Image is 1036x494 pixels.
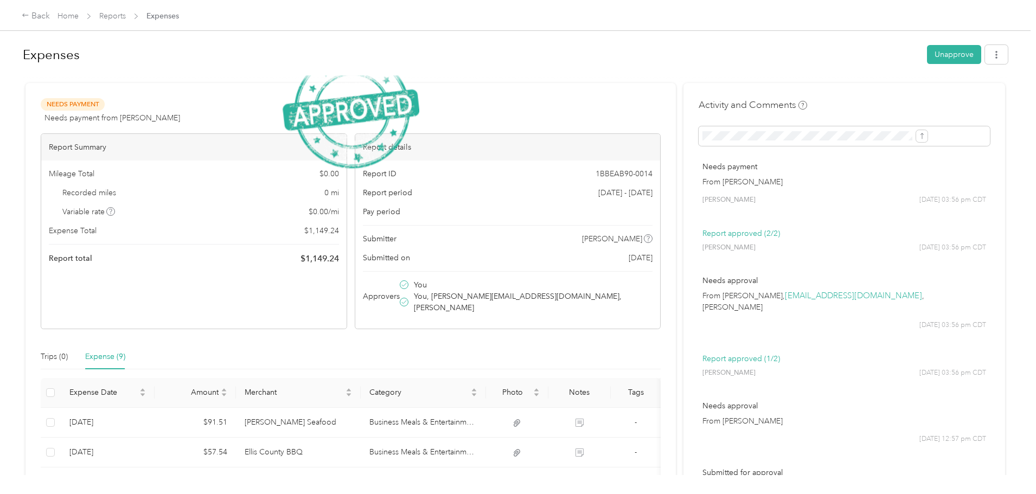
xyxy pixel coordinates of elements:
[629,252,653,264] span: [DATE]
[57,11,79,21] a: Home
[155,378,236,408] th: Amount
[62,206,116,217] span: Variable rate
[221,387,227,393] span: caret-up
[533,392,540,398] span: caret-down
[596,168,653,179] span: 1BBEAB90-0014
[139,387,146,393] span: caret-up
[61,408,155,438] td: 4-25-2025
[702,275,986,286] p: Needs approval
[471,392,477,398] span: caret-down
[702,195,756,205] span: [PERSON_NAME]
[49,253,92,264] span: Report total
[146,10,179,22] span: Expenses
[702,228,986,239] p: Report approved (2/2)
[919,434,986,444] span: [DATE] 12:57 pm CDT
[236,408,361,438] td: Atkins Seafood
[598,187,653,198] span: [DATE] - [DATE]
[361,378,486,408] th: Category
[346,387,352,393] span: caret-up
[611,408,661,438] td: -
[69,388,137,397] span: Expense Date
[363,233,397,245] span: Submitter
[919,243,986,253] span: [DATE] 03:56 pm CDT
[236,378,361,408] th: Merchant
[41,134,347,161] div: Report Summary
[221,392,227,398] span: caret-down
[702,176,986,188] p: From [PERSON_NAME]
[309,206,339,217] span: $ 0.00 / mi
[533,387,540,393] span: caret-up
[363,187,412,198] span: Report period
[155,438,236,467] td: $57.54
[62,187,116,198] span: Recorded miles
[471,387,477,393] span: caret-up
[702,400,986,412] p: Needs approval
[919,195,986,205] span: [DATE] 03:56 pm CDT
[495,388,531,397] span: Photo
[635,418,637,427] span: -
[611,438,661,467] td: -
[23,42,919,68] h1: Expenses
[99,11,126,21] a: Reports
[611,378,661,408] th: Tags
[283,52,419,168] img: ApprovedStamp
[245,388,344,397] span: Merchant
[319,168,339,179] span: $ 0.00
[361,438,486,467] td: Business Meals & Entertainment
[699,98,807,112] h4: Activity and Comments
[486,378,548,408] th: Photo
[363,252,410,264] span: Submitted on
[85,351,125,363] div: Expense (9)
[49,225,97,236] span: Expense Total
[363,291,400,302] span: Approvers
[355,134,661,161] div: Report details
[702,353,986,364] p: Report approved (1/2)
[41,98,105,111] span: Needs Payment
[155,408,236,438] td: $91.51
[163,388,219,397] span: Amount
[702,368,756,378] span: [PERSON_NAME]
[139,392,146,398] span: caret-down
[346,392,352,398] span: caret-down
[702,243,756,253] span: [PERSON_NAME]
[702,161,986,172] p: Needs payment
[414,279,427,291] span: You
[927,45,981,64] button: Unapprove
[22,10,50,23] div: Back
[702,467,986,478] p: Submitted for approval
[635,447,637,457] span: -
[44,112,180,124] span: Needs payment from [PERSON_NAME]
[702,290,986,313] p: From [PERSON_NAME], , [PERSON_NAME]
[919,368,986,378] span: [DATE] 03:56 pm CDT
[304,225,339,236] span: $ 1,149.24
[414,291,651,313] span: You, [PERSON_NAME][EMAIL_ADDRESS][DOMAIN_NAME], [PERSON_NAME]
[548,378,611,408] th: Notes
[61,438,155,467] td: 4-25-2025
[61,378,155,408] th: Expense Date
[785,291,922,301] a: [EMAIL_ADDRESS][DOMAIN_NAME]
[919,320,986,330] span: [DATE] 03:56 pm CDT
[702,415,986,427] p: From [PERSON_NAME]
[619,388,652,397] div: Tags
[369,388,469,397] span: Category
[236,438,361,467] td: Ellis County BBQ
[363,206,400,217] span: Pay period
[975,433,1036,494] iframe: Everlance-gr Chat Button Frame
[300,252,339,265] span: $ 1,149.24
[363,168,397,179] span: Report ID
[582,233,642,245] span: [PERSON_NAME]
[41,351,68,363] div: Trips (0)
[49,168,94,179] span: Mileage Total
[361,408,486,438] td: Business Meals & Entertainment
[324,187,339,198] span: 0 mi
